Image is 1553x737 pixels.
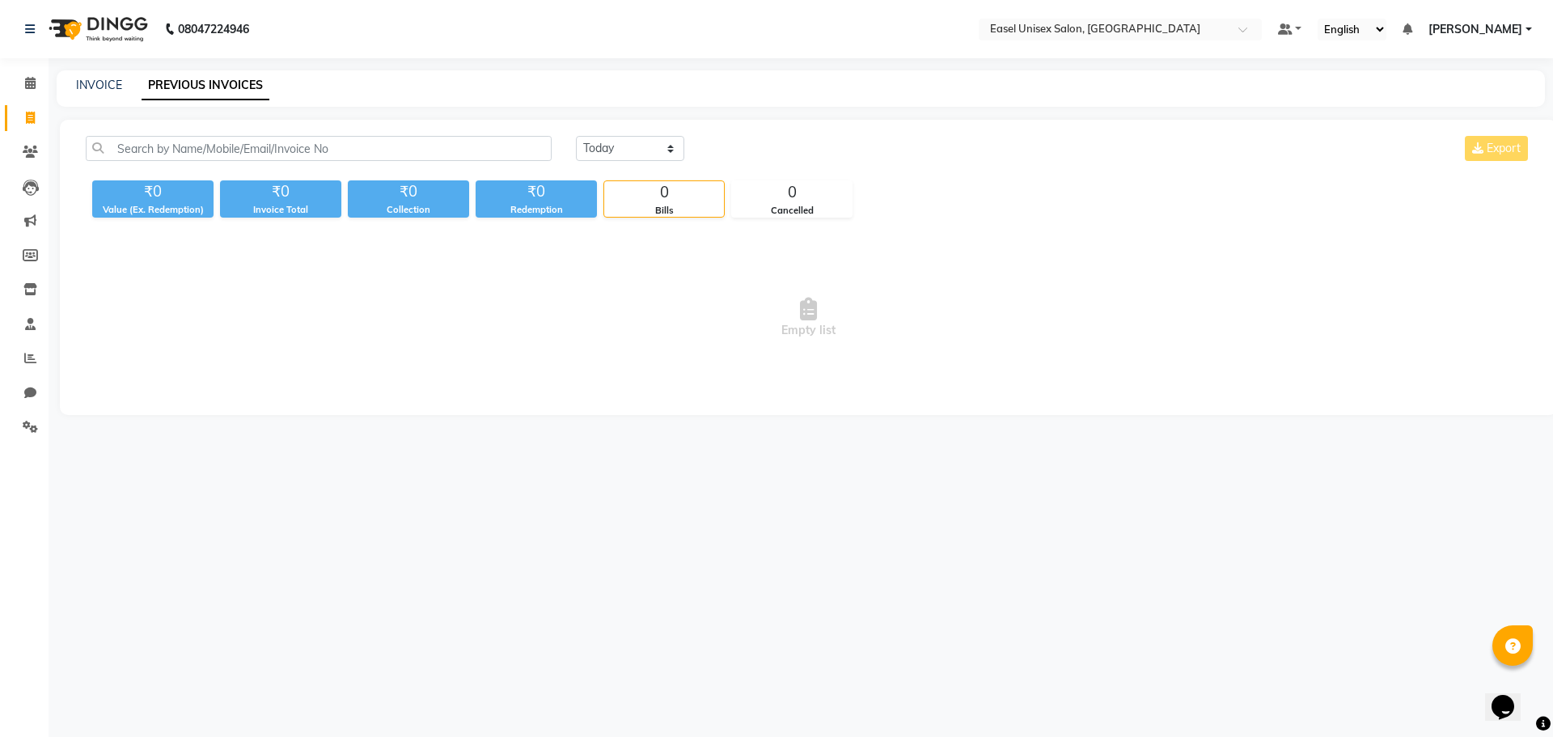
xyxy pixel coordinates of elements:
div: 0 [732,181,852,204]
span: [PERSON_NAME] [1428,21,1522,38]
div: Bills [604,204,724,218]
div: Collection [348,203,469,217]
iframe: chat widget [1485,672,1537,721]
div: Invoice Total [220,203,341,217]
img: logo [41,6,152,52]
div: Value (Ex. Redemption) [92,203,214,217]
div: Cancelled [732,204,852,218]
a: PREVIOUS INVOICES [142,71,269,100]
span: Empty list [86,237,1531,399]
div: ₹0 [348,180,469,203]
a: INVOICE [76,78,122,92]
b: 08047224946 [178,6,249,52]
input: Search by Name/Mobile/Email/Invoice No [86,136,552,161]
div: 0 [604,181,724,204]
div: ₹0 [220,180,341,203]
div: ₹0 [476,180,597,203]
div: Redemption [476,203,597,217]
div: ₹0 [92,180,214,203]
